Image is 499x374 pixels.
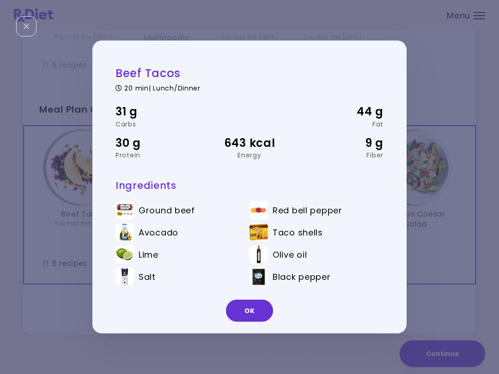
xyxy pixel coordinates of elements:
[139,271,156,282] span: Salt
[116,134,205,151] div: 30 g
[294,103,383,121] div: 44 g
[116,103,205,121] div: 31 g
[116,121,205,127] div: Carbs
[294,134,383,151] div: 9 g
[139,227,178,237] span: Avocado
[205,152,294,158] div: Energy
[205,134,294,151] div: 643 kcal
[16,16,37,36] div: Close
[273,249,307,259] span: Olive oil
[116,66,383,80] h2: Beef Tacos
[226,300,273,322] button: OK
[294,121,383,127] div: Fat
[116,83,383,91] div: 20 min | Lunch/Dinner
[116,179,383,192] h3: Ingredients
[139,249,158,259] span: Lime
[294,152,383,158] div: Fiber
[273,227,323,237] span: Taco shells
[116,152,205,158] div: Protein
[273,271,331,282] span: Black pepper
[139,205,195,215] span: Ground beef
[273,205,342,215] span: Red bell pepper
